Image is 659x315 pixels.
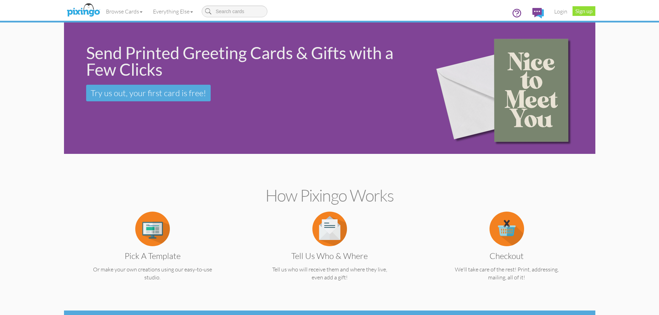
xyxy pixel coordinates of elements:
h2: How Pixingo works [76,186,583,205]
h3: Checkout [437,251,577,260]
a: Pick a Template Or make your own creations using our easy-to-use studio. [77,225,228,281]
p: We'll take care of the rest! Print, addressing, mailing, all of it! [432,266,582,281]
a: Login [549,3,573,20]
img: pixingo logo [65,2,102,19]
a: Tell us Who & Where Tell us who will receive them and where they live, even add a gift! [255,225,405,281]
div: Send Printed Greeting Cards & Gifts with a Few Clicks [86,45,413,78]
a: Checkout We'll take care of the rest! Print, addressing, mailing, all of it! [432,225,582,281]
a: Everything Else [148,3,198,20]
img: item.alt [312,212,347,246]
p: Or make your own creations using our easy-to-use studio. [77,266,228,281]
span: Try us out, your first card is free! [91,88,206,98]
img: item.alt [489,212,524,246]
h3: Pick a Template [83,251,222,260]
img: item.alt [135,212,170,246]
img: 15b0954d-2d2f-43ee-8fdb-3167eb028af9.png [424,13,591,164]
a: Sign up [573,6,595,16]
a: Browse Cards [101,3,148,20]
a: Try us out, your first card is free! [86,85,211,101]
p: Tell us who will receive them and where they live, even add a gift! [255,266,405,281]
img: comments.svg [532,8,544,18]
input: Search cards [202,6,267,17]
h3: Tell us Who & Where [260,251,400,260]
